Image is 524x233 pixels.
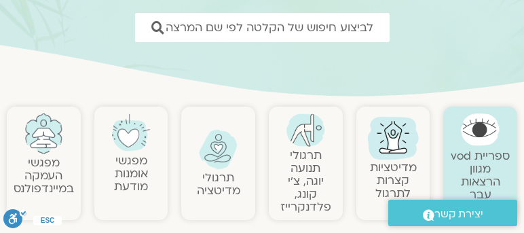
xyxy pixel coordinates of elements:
a: יצירת קשר [388,200,517,226]
a: ספריית vodמגוון הרצאות עבר [451,148,510,202]
a: מפגשיהעמקה במיינדפולנס [14,155,74,196]
a: תרגולימדיטציה [197,170,240,198]
a: לביצוע חיפוש של הקלטה לפי שם המרצה [135,13,390,42]
span: לביצוע חיפוש של הקלטה לפי שם המרצה [166,21,373,34]
span: יצירת קשר [434,205,483,223]
a: מפגשיאומנות מודעת [114,153,148,194]
a: תרגולי תנועהיוגה, צ׳י קונג, פלדנקרייז [280,147,331,215]
a: מדיטציות קצרות לתרגול [370,160,417,201]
